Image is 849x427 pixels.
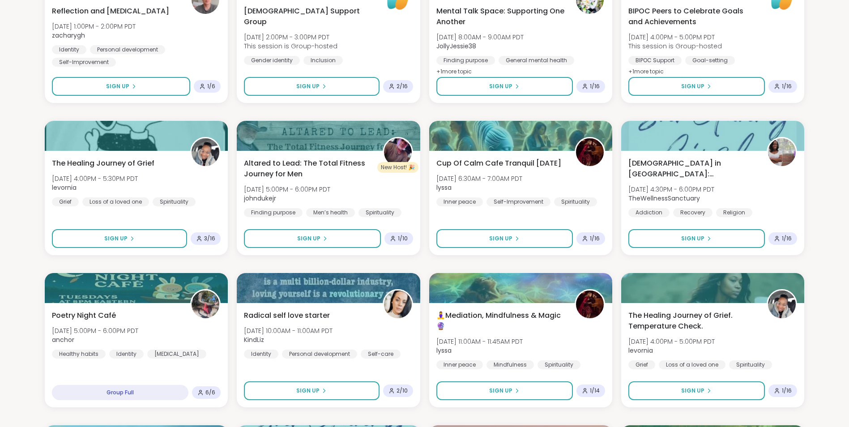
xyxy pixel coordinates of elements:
b: zacharygh [52,31,85,40]
span: [DATE] 5:00PM - 6:00PM PDT [244,185,330,194]
button: Sign Up [244,77,379,96]
b: levornia [628,346,653,355]
span: Sign Up [104,235,128,243]
span: This session is Group-hosted [244,42,337,51]
span: Sign Up [681,235,704,243]
span: 1 / 10 [398,235,408,242]
span: 1 / 14 [590,387,600,394]
span: [DEMOGRAPHIC_DATA] in [GEOGRAPHIC_DATA]: [GEOGRAPHIC_DATA] [628,158,757,179]
div: Men’s health [306,208,355,217]
div: Identity [109,350,144,359]
div: Personal development [282,350,357,359]
button: Sign Up [628,381,765,400]
span: 1 / 6 [207,83,215,90]
span: Sign Up [106,82,129,90]
span: Sign Up [296,82,320,90]
img: lyssa [576,138,604,166]
span: [DATE] 8:00AM - 9:00AM PDT [436,33,524,42]
span: Sign Up [489,235,512,243]
b: JollyJessie38 [436,42,476,51]
span: [DATE] 2:00PM - 3:00PM PDT [244,33,337,42]
span: [DATE] 6:30AM - 7:00AM PDT [436,174,522,183]
button: Sign Up [436,229,573,248]
div: Self-care [361,350,401,359]
span: [DATE] 4:00PM - 5:00PM PDT [628,33,722,42]
div: Spirituality [358,208,401,217]
div: Identity [244,350,278,359]
span: The Healing Journey of Grief [52,158,154,169]
div: BIPOC Support [628,56,682,65]
button: Sign Up [436,77,573,96]
div: Goal-setting [685,56,735,65]
div: Finding purpose [244,208,303,217]
span: The Healing Journey of Grief. Temperature Check. [628,310,757,332]
b: KindLiz [244,335,264,344]
span: Radical self love starter [244,310,330,321]
span: Reflection and [MEDICAL_DATA] [52,6,169,17]
div: New Host! 🎉 [377,162,418,173]
button: Sign Up [244,381,379,400]
span: 🧘‍♀️Mediation, Mindfulness & Magic 🔮 [436,310,565,332]
div: Finding purpose [436,56,495,65]
div: Spirituality [554,197,597,206]
button: Sign Up [628,77,765,96]
span: Cup Of Calm Cafe Tranquil [DATE] [436,158,561,169]
span: Mental Talk Space: Supporting One Another [436,6,565,27]
div: Religion [716,208,752,217]
span: Poetry Night Café [52,310,116,321]
div: Group Full [52,385,188,400]
span: 3 / 16 [204,235,215,242]
div: Spirituality [729,360,772,369]
div: Self-Improvement [486,197,550,206]
button: Sign Up [244,229,380,248]
b: lyssa [436,346,452,355]
span: 1 / 16 [782,235,792,242]
button: Sign Up [628,229,765,248]
div: Gender identity [244,56,300,65]
span: 1 / 16 [782,83,792,90]
span: 6 / 6 [205,389,215,396]
span: Sign Up [296,387,320,395]
div: Healthy habits [52,350,106,359]
div: Identity [52,45,86,54]
div: Self-Improvement [52,58,116,67]
b: lyssa [436,183,452,192]
div: General mental health [499,56,574,65]
div: Spirituality [153,197,196,206]
span: [DATE] 5:00PM - 6:00PM PDT [52,326,138,335]
b: johndukejr [244,194,276,203]
div: Spirituality [538,360,580,369]
span: [DATE] 1:00PM - 2:00PM PDT [52,22,136,31]
span: 1 / 16 [590,235,600,242]
b: TheWellnessSanctuary [628,194,700,203]
div: Loss of a loved one [659,360,725,369]
button: Sign Up [436,381,573,400]
span: 2 / 16 [397,83,408,90]
img: levornia [192,138,219,166]
div: Grief [628,360,655,369]
div: Mindfulness [486,360,534,369]
div: Personal development [90,45,165,54]
span: Sign Up [681,82,704,90]
div: Inner peace [436,197,483,206]
button: Sign Up [52,77,190,96]
img: lyssa [576,290,604,318]
div: Loss of a loved one [82,197,149,206]
span: [DATE] 4:30PM - 6:00PM PDT [628,185,714,194]
b: anchor [52,335,74,344]
img: anchor [192,290,219,318]
div: [MEDICAL_DATA] [147,350,206,359]
span: Sign Up [489,82,512,90]
span: This session is Group-hosted [628,42,722,51]
img: levornia [768,290,796,318]
span: [DATE] 10:00AM - 11:00AM PDT [244,326,333,335]
span: 2 / 10 [397,387,408,394]
div: Inner peace [436,360,483,369]
span: 1 / 16 [590,83,600,90]
img: TheWellnessSanctuary [768,138,796,166]
button: Sign Up [52,229,187,248]
div: Grief [52,197,79,206]
span: Altared to Lead: The Total Fitness Journey for Men [244,158,372,179]
img: KindLiz [384,290,412,318]
span: BIPOC Peers to Celebrate Goals and Achievements [628,6,757,27]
